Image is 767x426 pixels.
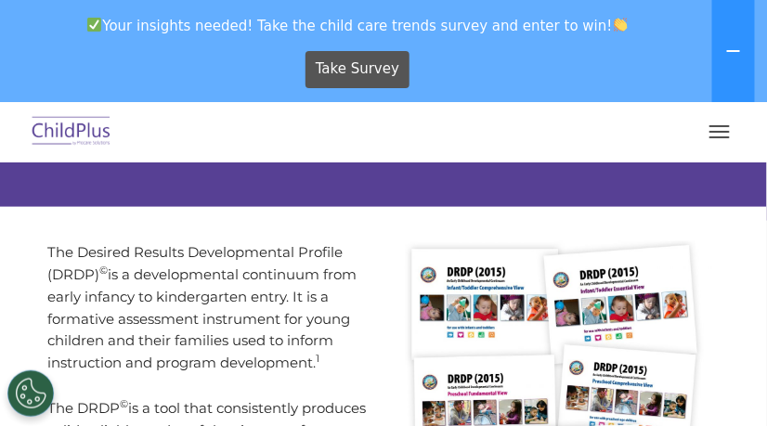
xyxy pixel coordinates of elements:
img: ✅ [87,18,101,32]
p: The Desired Results Developmental Profile (DRDP) is a developmental continuum from early infancy ... [48,241,370,375]
span: Your insights needed! Take the child care trends survey and enter to win! [7,7,708,44]
button: Cookies Settings [7,370,54,417]
img: ChildPlus by Procare Solutions [28,110,115,154]
img: 👏 [614,18,628,32]
sup: © [121,398,129,411]
sup: 1 [317,353,320,366]
a: Take Survey [305,51,410,88]
span: Take Survey [316,53,399,85]
sup: © [100,264,109,277]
